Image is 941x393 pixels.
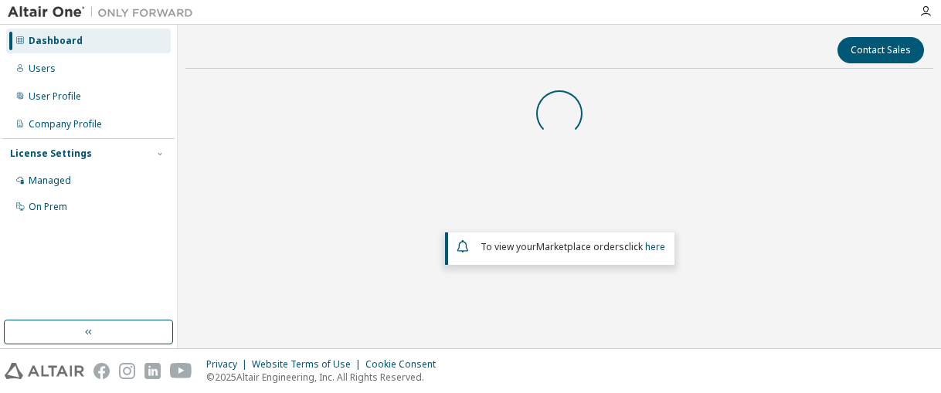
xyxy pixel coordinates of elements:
div: Dashboard [29,35,83,47]
div: Cookie Consent [365,358,445,371]
img: linkedin.svg [144,363,161,379]
div: User Profile [29,90,81,103]
p: © 2025 Altair Engineering, Inc. All Rights Reserved. [206,371,445,384]
span: To view your click [481,240,665,253]
div: Company Profile [29,118,102,130]
img: youtube.svg [170,363,192,379]
em: Marketplace orders [536,240,624,253]
div: Privacy [206,358,252,371]
img: Altair One [8,5,201,20]
div: On Prem [29,201,67,213]
a: here [645,240,665,253]
img: facebook.svg [93,363,110,379]
img: altair_logo.svg [5,363,84,379]
div: Managed [29,174,71,187]
div: Website Terms of Use [252,358,365,371]
button: Contact Sales [837,37,924,63]
div: Users [29,63,56,75]
img: instagram.svg [119,363,135,379]
div: License Settings [10,147,92,160]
